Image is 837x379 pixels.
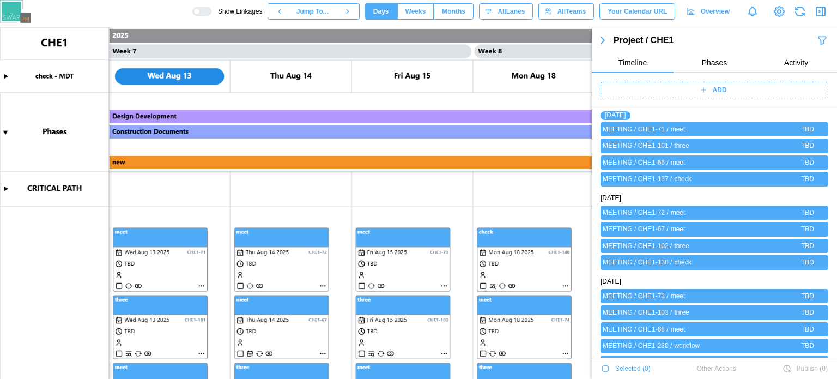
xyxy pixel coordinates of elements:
div: TBD [801,291,814,302]
div: TBD [801,241,814,251]
div: MEETING / CHE1-137 / [603,174,672,184]
div: TBD [801,141,814,151]
div: MEETING / CHE1-103 / [603,308,672,318]
span: Timeline [618,59,647,67]
button: Close Drawer [813,4,828,19]
div: MEETING / CHE1-102 / [603,241,672,251]
div: MEETING / CHE1-73 / [603,291,669,302]
button: Refresh Grid [792,4,808,19]
div: TBD [801,308,814,318]
div: meet [671,158,799,168]
div: MEETING / CHE1-66 / [603,158,669,168]
span: Phases [702,59,727,67]
a: Notifications [743,2,762,21]
div: MEETING / CHE1-68 / [603,324,669,335]
span: Your Calendar URL [608,4,667,19]
div: TBD [801,174,814,184]
a: View Project [772,4,787,19]
a: [DATE] [601,276,621,287]
div: meet [671,124,799,135]
span: ADD [713,82,727,98]
div: MEETING / CHE1-71 / [603,124,669,135]
div: MEETING / CHE1-138 / [603,257,672,268]
span: Weeks [405,4,426,19]
div: TBD [801,208,814,218]
span: Months [442,4,465,19]
div: TBD [801,341,814,351]
div: meet [671,324,799,335]
span: Overview [701,4,730,19]
div: TBD [801,224,814,234]
span: Days [373,4,389,19]
div: MEETING / CHE1-67 / [603,224,669,234]
div: three [674,241,799,251]
a: [DATE] [605,111,626,119]
div: meet [671,224,799,234]
div: three [674,308,799,318]
div: Project / CHE1 [614,34,816,47]
button: Filter [816,34,828,46]
div: TBD [801,324,814,335]
div: workflow [674,341,799,351]
div: TBD [801,158,814,168]
span: Activity [784,59,808,67]
span: Show Linkages [211,7,262,16]
div: meet [671,291,799,302]
div: check [674,257,799,268]
a: [DATE] [601,193,621,203]
div: meet [671,208,799,218]
span: Jump To... [296,4,329,19]
div: three [674,141,799,151]
div: MEETING / CHE1-101 / [603,141,672,151]
span: All Teams [557,4,586,19]
div: MEETING / CHE1-230 / [603,341,672,351]
div: TBD [801,124,814,135]
span: All Lanes [498,4,525,19]
div: TBD [801,257,814,268]
span: Selected ( 0 ) [615,361,651,376]
div: MEETING / CHE1-72 / [603,208,669,218]
button: Selected (0) [601,360,651,377]
div: check [674,174,799,184]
